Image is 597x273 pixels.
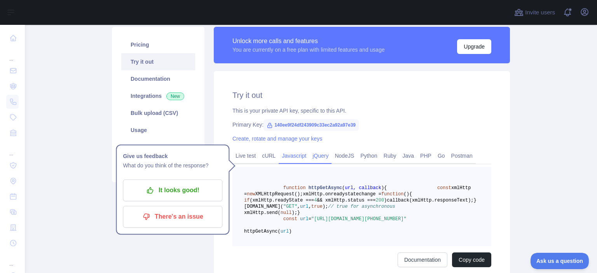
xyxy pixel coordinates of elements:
[407,191,409,197] span: )
[121,122,195,139] a: Usage
[381,185,384,191] span: )
[232,37,385,46] div: Unlock more calls and features
[345,185,381,191] span: url, callback
[244,198,250,203] span: if
[121,104,195,122] a: Bulk upload (CSV)
[289,229,292,234] span: )
[123,179,222,201] button: It looks good!
[121,139,195,156] a: Settings
[232,150,259,162] a: Live test
[123,161,222,170] p: What do you think of the response?
[342,185,345,191] span: (
[121,36,195,53] a: Pricing
[281,229,289,234] span: url
[297,204,300,209] span: ,
[311,216,407,222] span: "[URL][DOMAIN_NAME][PHONE_NUMBER]"
[309,150,332,162] a: jQuery
[283,216,297,222] span: const
[357,150,381,162] a: Python
[283,185,306,191] span: function
[297,210,300,216] span: }
[123,206,222,228] button: There's an issue
[387,198,473,203] span: callback(xmlHttp.responseText);
[279,150,309,162] a: Javascript
[232,46,385,54] div: You are currently on a free plan with limited features and usage
[531,253,589,269] iframe: Toggle Customer Support
[166,92,184,100] span: New
[6,252,19,267] div: ...
[332,150,357,162] a: NodeJS
[317,198,375,203] span: && xmlHttp.status ===
[6,47,19,62] div: ...
[244,229,281,234] span: httpGetAsync(
[247,191,255,197] span: new
[6,141,19,157] div: ...
[384,185,387,191] span: {
[384,198,387,203] span: )
[255,191,303,197] span: XMLHttpRequest();
[398,252,447,267] a: Documentation
[457,39,491,54] button: Upgrade
[323,204,328,209] span: );
[311,204,323,209] span: true
[309,216,311,222] span: =
[250,198,314,203] span: (xmlHttp.readyState ===
[409,191,412,197] span: {
[314,198,317,203] span: 4
[232,107,491,115] div: This is your private API key, specific to this API.
[244,204,283,209] span: [DOMAIN_NAME](
[435,150,448,162] a: Go
[309,204,311,209] span: ,
[232,136,322,142] a: Create, rotate and manage your keys
[121,53,195,70] a: Try it out
[400,150,417,162] a: Java
[121,70,195,87] a: Documentation
[264,119,359,131] span: 140ee9f24df243909c33ec2a92a97e39
[232,121,491,129] div: Primary Key:
[474,198,477,203] span: }
[129,184,216,197] p: It looks good!
[525,8,555,17] span: Invite users
[300,216,309,222] span: url
[381,191,404,197] span: function
[452,252,491,267] button: Copy code
[417,150,435,162] a: PHP
[121,87,195,104] a: Integrations New
[513,6,557,19] button: Invite users
[328,204,395,209] span: // true for asynchronous
[309,185,342,191] span: httpGetAsync
[300,204,309,209] span: url
[283,204,297,209] span: "GET"
[375,198,384,203] span: 200
[303,191,381,197] span: xmlHttp.onreadystatechange =
[259,150,279,162] a: cURL
[232,90,491,101] h2: Try it out
[129,210,216,223] p: There's an issue
[281,210,292,216] span: null
[448,150,476,162] a: Postman
[123,151,222,161] h1: Give us feedback
[244,210,281,216] span: xmlHttp.send(
[292,210,297,216] span: );
[403,191,406,197] span: (
[437,185,451,191] span: const
[381,150,400,162] a: Ruby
